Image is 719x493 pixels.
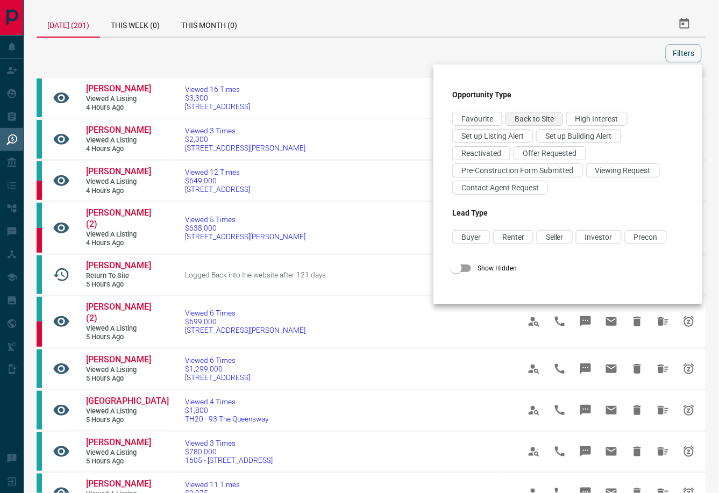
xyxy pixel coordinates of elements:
[461,132,524,140] span: Set up Listing Alert
[478,263,517,273] span: Show Hidden
[523,149,577,158] span: Offer Requested
[566,112,628,126] div: High Interest
[585,233,613,241] span: Investor
[461,166,574,175] span: Pre-Construction Form Submitted
[537,230,573,244] div: Seller
[502,233,524,241] span: Renter
[452,146,510,160] div: Reactivated
[452,230,490,244] div: Buyer
[595,166,651,175] span: Viewing Request
[545,132,612,140] span: Set up Building Alert
[625,230,667,244] div: Precon
[452,112,502,126] div: Favourite
[515,115,554,123] span: Back to Site
[536,129,621,143] div: Set up Building Alert
[506,112,563,126] div: Back to Site
[461,115,493,123] span: Favourite
[576,230,622,244] div: Investor
[461,149,501,158] span: Reactivated
[452,163,583,177] div: Pre-Construction Form Submitted
[461,233,481,241] span: Buyer
[452,90,684,99] h3: Opportunity Type
[461,183,539,192] span: Contact Agent Request
[452,181,548,195] div: Contact Agent Request
[586,163,660,177] div: Viewing Request
[546,233,564,241] span: Seller
[634,233,658,241] span: Precon
[493,230,533,244] div: Renter
[514,146,586,160] div: Offer Requested
[452,129,533,143] div: Set up Listing Alert
[452,209,684,217] h3: Lead Type
[575,115,618,123] span: High Interest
